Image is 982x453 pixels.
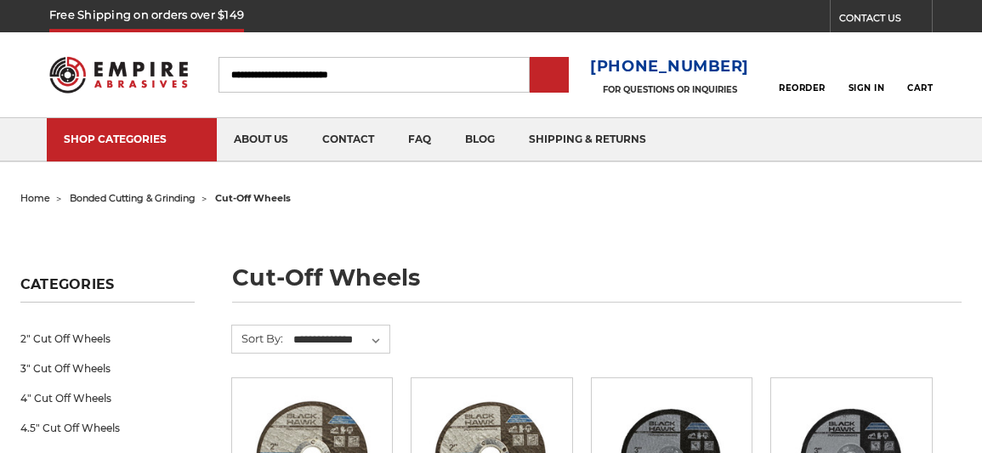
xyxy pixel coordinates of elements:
[49,48,188,102] img: Empire Abrasives
[20,276,195,303] h5: Categories
[849,82,885,93] span: Sign In
[70,192,196,204] a: bonded cutting & grinding
[20,354,195,383] a: 3" Cut Off Wheels
[217,118,305,161] a: about us
[779,56,826,93] a: Reorder
[532,59,566,93] input: Submit
[448,118,512,161] a: blog
[391,118,448,161] a: faq
[20,383,195,413] a: 4" Cut Off Wheels
[305,118,391,161] a: contact
[907,56,933,93] a: Cart
[590,54,749,79] a: [PHONE_NUMBER]
[215,192,291,204] span: cut-off wheels
[232,266,962,303] h1: cut-off wheels
[232,326,283,351] label: Sort By:
[64,133,200,145] div: SHOP CATEGORIES
[20,324,195,354] a: 2" Cut Off Wheels
[839,8,932,32] a: CONTACT US
[291,327,389,353] select: Sort By:
[512,118,663,161] a: shipping & returns
[20,413,195,443] a: 4.5" Cut Off Wheels
[779,82,826,93] span: Reorder
[20,192,50,204] a: home
[907,82,933,93] span: Cart
[590,84,749,95] p: FOR QUESTIONS OR INQUIRIES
